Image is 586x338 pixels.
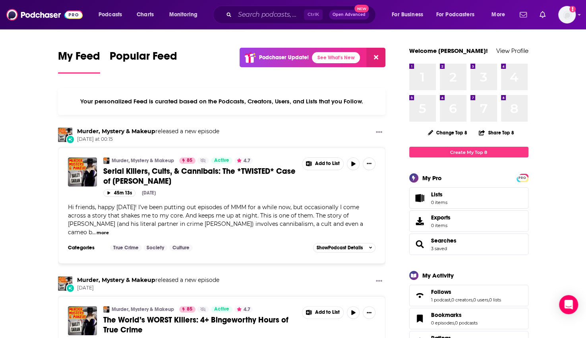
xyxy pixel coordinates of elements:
img: Murder, Mystery & Makeup [103,157,110,164]
span: , [472,297,473,303]
span: Open Advanced [333,13,366,17]
a: 0 lists [489,297,501,303]
a: Serial Killers, Cults, & Cannibals: The *TWISTED* Case of Ottis Toole [68,157,97,186]
button: more [97,229,109,236]
a: Popular Feed [110,49,177,74]
span: PRO [518,175,527,181]
button: open menu [431,8,486,21]
input: Search podcasts, credits, & more... [235,8,304,21]
img: User Profile [558,6,576,23]
div: New Episode [66,284,75,292]
a: Murder, Mystery & Makeup [58,276,72,291]
a: Active [211,157,232,164]
a: Lists [409,187,528,209]
span: , [488,297,489,303]
div: My Activity [422,272,454,279]
button: Show More Button [363,306,375,319]
a: Follows [412,290,428,301]
span: , [454,320,455,326]
div: My Pro [422,174,442,182]
span: 85 [187,305,192,313]
a: The World’s WORST KIllers: 4+ Bingeworthy Hours of True Crime [68,306,97,335]
a: 1 podcast [431,297,451,303]
a: Show notifications dropdown [516,8,530,21]
button: Show More Button [363,157,375,170]
a: Bookmarks [431,311,478,319]
a: The World’s WORST KIllers: 4+ Bingeworthy Hours of True Crime [103,315,296,335]
span: Logged in as evankrask [558,6,576,23]
a: Searches [431,237,456,244]
span: Exports [412,216,428,227]
button: Show More Button [302,158,344,170]
button: open menu [386,8,433,21]
div: Search podcasts, credits, & more... [220,6,383,24]
span: Bookmarks [431,311,462,319]
span: My Feed [58,49,100,68]
button: Show More Button [373,276,385,286]
span: More [491,9,505,20]
a: Podchaser - Follow, Share and Rate Podcasts [6,7,83,22]
a: Murder, Mystery & Makeup [77,276,155,284]
a: Murder, Mystery & Makeup [112,306,174,313]
div: Open Intercom Messenger [559,295,578,314]
a: True Crime [110,245,142,251]
img: Murder, Mystery & Makeup [58,128,72,142]
a: Charts [132,8,159,21]
a: Society [143,245,167,251]
a: Serial Killers, Cults, & Cannibals: The *TWISTED* Case of [PERSON_NAME] [103,166,296,186]
a: Active [211,306,232,313]
span: New [354,5,369,12]
a: Searches [412,239,428,250]
span: Monitoring [169,9,197,20]
a: Murder, Mystery & Makeup [77,128,155,135]
span: 0 items [431,200,447,205]
a: Welcome [PERSON_NAME]! [409,47,488,54]
a: 0 users [473,297,488,303]
a: PRO [518,175,527,181]
span: Serial Killers, Cults, & Cannibals: The *TWISTED* Case of [PERSON_NAME] [103,166,296,186]
h3: released a new episode [77,276,219,284]
span: Add to List [315,161,340,167]
span: Lists [412,192,428,204]
button: 45m 13s [103,189,135,197]
span: Charts [137,9,154,20]
span: Follows [409,285,528,306]
a: Exports [409,210,528,232]
span: Ctrl K [304,10,323,20]
span: Hi friends, happy [DATE]! I've been putting out episodes of MMM for a while now, but occasionally... [68,204,363,236]
span: Searches [409,233,528,255]
h3: Categories [68,245,104,251]
span: , [451,297,451,303]
button: Share Top 8 [478,125,514,140]
span: Show Podcast Details [317,245,363,251]
a: 0 episodes [431,320,454,326]
svg: Add a profile image [569,6,576,12]
a: Culture [169,245,193,251]
span: For Business [392,9,423,20]
div: New Episode [66,135,75,144]
span: [DATE] [77,285,219,291]
span: 85 [187,157,192,165]
a: See What's New [312,52,360,63]
span: Podcasts [99,9,122,20]
button: open menu [164,8,208,21]
button: Show profile menu [558,6,576,23]
span: Popular Feed [110,49,177,68]
a: Create My Top 8 [409,147,528,157]
a: My Feed [58,49,100,74]
a: Follows [431,288,501,295]
div: [DATE] [142,190,156,196]
h3: released a new episode [77,128,219,135]
a: 3 saved [431,246,447,251]
button: 4.7 [234,306,253,313]
span: ... [92,229,96,236]
a: 85 [179,306,195,313]
a: Murder, Mystery & Makeup [103,306,110,313]
span: Active [214,305,229,313]
span: Bookmarks [409,308,528,329]
a: Bookmarks [412,313,428,324]
a: 85 [179,157,195,164]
